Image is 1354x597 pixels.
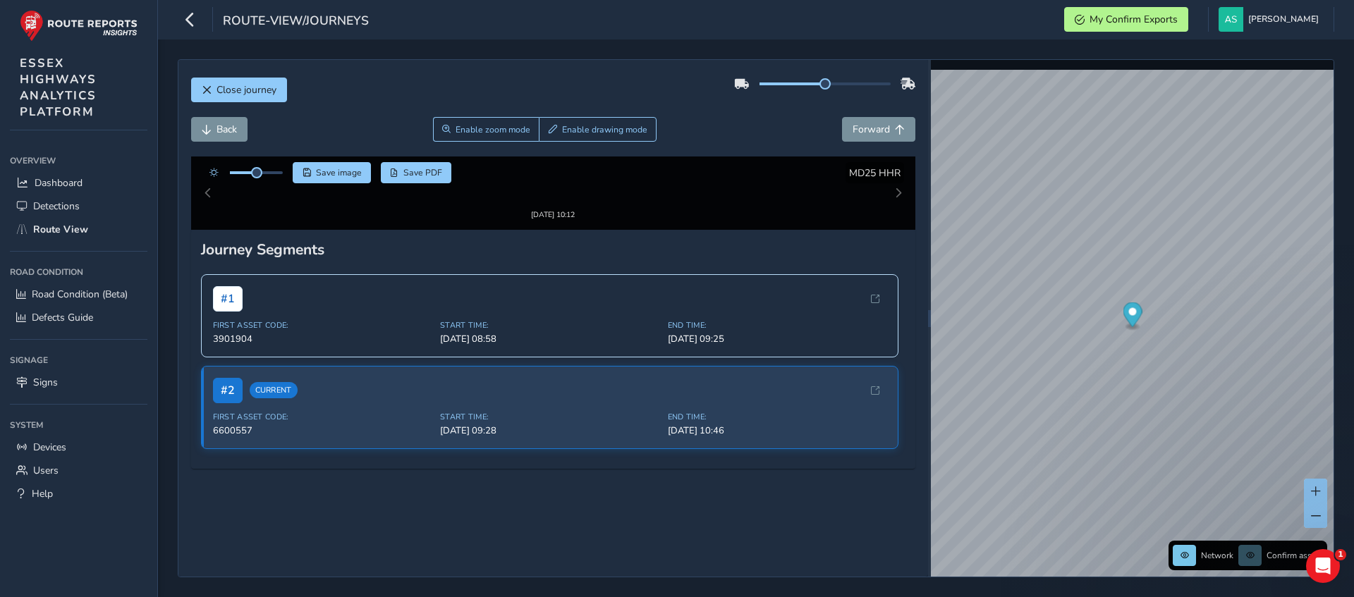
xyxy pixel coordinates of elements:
[191,78,287,102] button: Close journey
[10,218,147,241] a: Route View
[32,288,128,301] span: Road Condition (Beta)
[853,123,890,136] span: Forward
[403,167,442,178] span: Save PDF
[10,459,147,482] a: Users
[20,55,97,120] span: ESSEX HIGHWAYS ANALYTICS PLATFORM
[33,441,66,454] span: Devices
[1064,7,1188,32] button: My Confirm Exports
[33,464,59,477] span: Users
[668,320,887,333] span: [DATE] 09:25
[32,311,93,324] span: Defects Guide
[250,370,298,386] span: Current
[10,436,147,459] a: Devices
[10,414,147,436] div: System
[539,117,657,142] button: Draw
[668,412,887,424] span: [DATE] 10:46
[213,307,432,318] span: First Asset Code:
[10,171,147,195] a: Dashboard
[1219,7,1243,32] img: diamond-layout
[216,83,276,97] span: Close journey
[10,283,147,306] a: Road Condition (Beta)
[10,482,147,505] a: Help
[1267,550,1323,561] span: Confirm assets
[10,261,147,283] div: Road Condition
[293,162,371,183] button: Save
[191,117,248,142] button: Back
[1201,550,1233,561] span: Network
[10,350,147,371] div: Signage
[213,320,432,333] span: 3901904
[213,273,243,299] span: # 1
[510,191,596,202] div: [DATE] 10:12
[32,487,53,500] span: Help
[433,117,539,142] button: Zoom
[10,306,147,329] a: Defects Guide
[668,307,887,318] span: End Time:
[213,412,432,424] span: 6600557
[33,223,88,236] span: Route View
[1306,549,1340,583] iframe: Intercom live chat
[668,399,887,410] span: End Time:
[456,124,530,135] span: Enable zoom mode
[849,166,901,180] span: MD25 HHR
[216,123,237,136] span: Back
[381,162,452,183] button: PDF
[1248,7,1319,32] span: [PERSON_NAME]
[440,399,659,410] span: Start Time:
[213,365,243,390] span: # 2
[33,376,58,389] span: Signs
[1090,13,1178,26] span: My Confirm Exports
[213,399,432,410] span: First Asset Code:
[562,124,647,135] span: Enable drawing mode
[33,199,80,213] span: Detections
[842,117,915,142] button: Forward
[35,176,83,190] span: Dashboard
[1335,549,1346,560] span: 1
[201,227,906,247] div: Journey Segments
[1219,7,1324,32] button: [PERSON_NAME]
[20,10,138,42] img: rr logo
[440,412,659,424] span: [DATE] 09:28
[1123,302,1142,331] div: Map marker
[10,195,147,218] a: Detections
[316,167,362,178] span: Save image
[510,178,596,191] img: Thumbnail frame
[10,150,147,171] div: Overview
[440,307,659,318] span: Start Time:
[223,12,369,32] span: route-view/journeys
[440,320,659,333] span: [DATE] 08:58
[10,371,147,394] a: Signs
